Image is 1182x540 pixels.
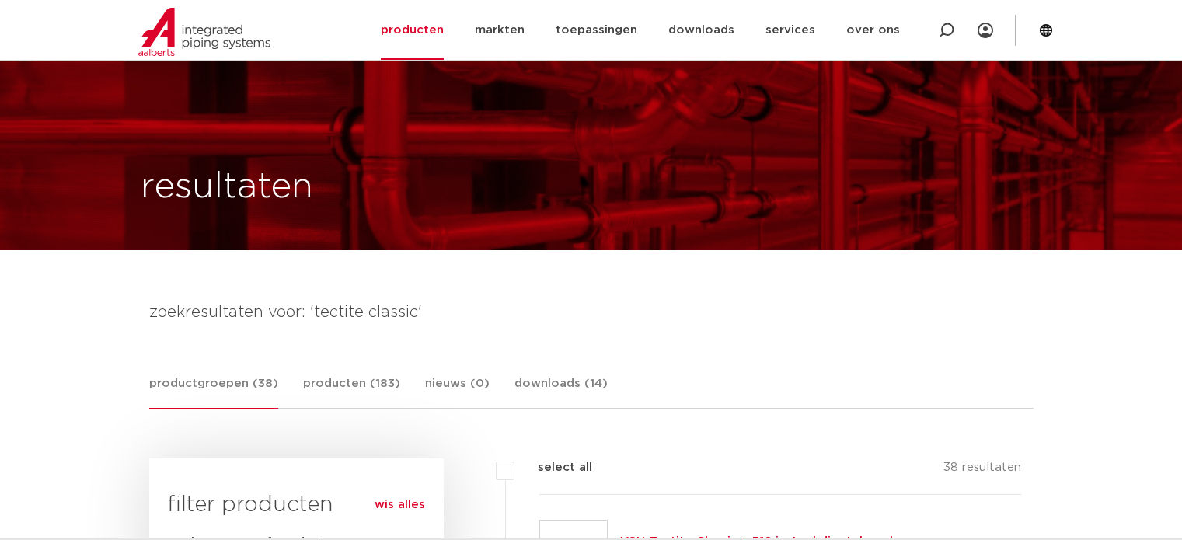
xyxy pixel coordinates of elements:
[375,496,425,514] a: wis alles
[149,300,1034,325] h4: zoekresultaten voor: 'tectite classic'
[425,375,490,408] a: nieuws (0)
[514,375,608,408] a: downloads (14)
[514,458,592,477] label: select all
[141,162,313,212] h1: resultaten
[943,458,1021,483] p: 38 resultaten
[168,489,425,521] h3: filter producten
[149,375,278,409] a: productgroepen (38)
[303,375,400,408] a: producten (183)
